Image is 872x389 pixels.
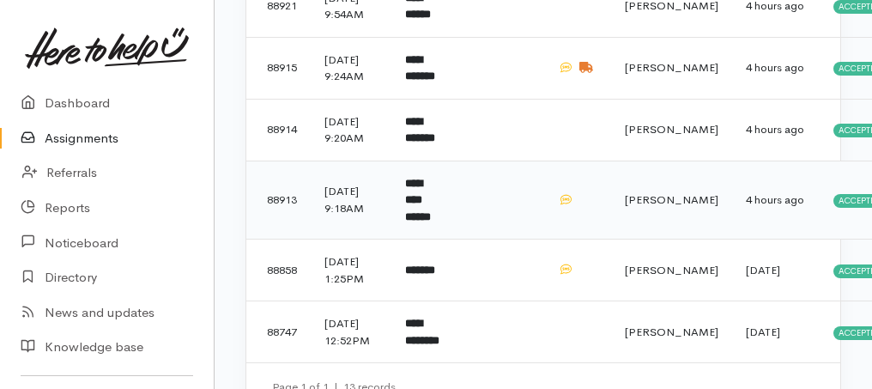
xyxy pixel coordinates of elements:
[746,325,780,339] time: [DATE]
[625,192,718,207] span: [PERSON_NAME]
[625,263,718,277] span: [PERSON_NAME]
[246,240,311,301] td: 88858
[311,301,391,363] td: [DATE] 12:52PM
[311,37,391,99] td: [DATE] 9:24AM
[311,99,391,161] td: [DATE] 9:20AM
[625,122,718,137] span: [PERSON_NAME]
[746,192,804,207] time: 4 hours ago
[246,37,311,99] td: 88915
[746,263,780,277] time: [DATE]
[625,60,718,75] span: [PERSON_NAME]
[311,240,391,301] td: [DATE] 1:25PM
[246,301,311,363] td: 88747
[311,161,391,240] td: [DATE] 9:18AM
[625,325,718,339] span: [PERSON_NAME]
[746,60,804,75] time: 4 hours ago
[246,161,311,240] td: 88913
[746,122,804,137] time: 4 hours ago
[246,99,311,161] td: 88914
